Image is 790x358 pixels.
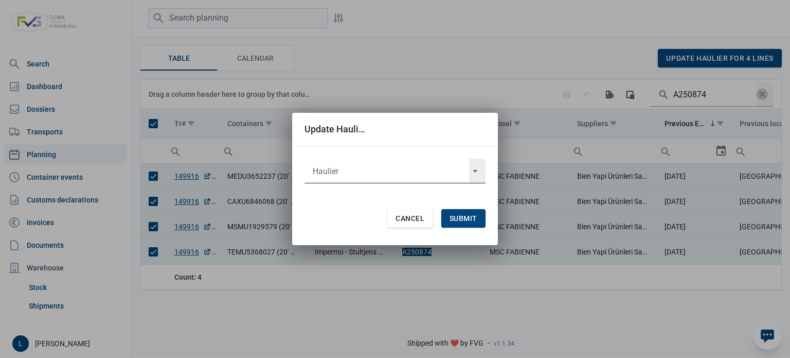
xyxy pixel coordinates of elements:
[450,214,477,223] span: Submit
[469,159,481,183] div: Select
[304,123,366,135] div: Update Haulier
[396,214,424,223] span: Cancel
[441,209,486,228] div: Submit
[387,209,433,228] div: Cancel
[304,159,469,183] input: Haulier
